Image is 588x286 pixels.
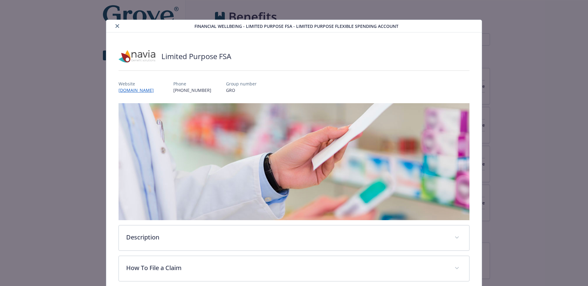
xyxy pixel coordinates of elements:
[194,23,398,29] span: Financial Wellbeing - Limited Purpose FSA - Limited Purpose Flexible Spending Account
[119,87,159,93] a: [DOMAIN_NAME]
[226,87,257,93] p: GRO
[173,87,211,93] p: [PHONE_NUMBER]
[119,103,470,220] img: banner
[173,81,211,87] p: Phone
[226,81,257,87] p: Group number
[126,263,447,273] p: How To File a Claim
[119,81,159,87] p: Website
[161,51,231,62] h2: Limited Purpose FSA
[119,225,469,250] div: Description
[119,256,469,281] div: How To File a Claim
[119,47,155,66] img: Navia Benefit Solutions
[114,22,121,30] button: close
[126,233,447,242] p: Description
